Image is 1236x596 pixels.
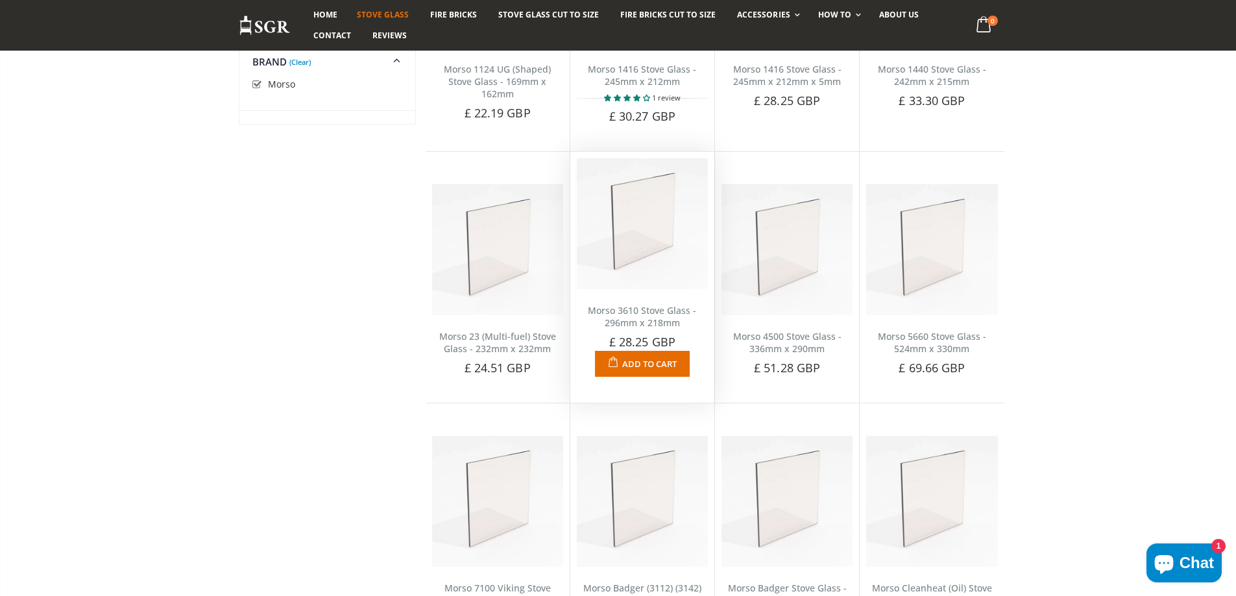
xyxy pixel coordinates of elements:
[622,358,677,370] span: Add to Cart
[609,108,675,124] span: £ 30.27 GBP
[363,25,417,46] a: Reviews
[498,9,599,20] span: Stove Glass Cut To Size
[652,93,681,102] span: 1 review
[304,25,361,46] a: Contact
[588,63,696,88] a: Morso 1416 Stove Glass - 245mm x 212mm
[737,9,790,20] span: Accessories
[372,30,407,41] span: Reviews
[866,184,997,315] img: Morso 5660 Stove Glass - 524mm x 330mm
[721,436,853,567] img: Morso Badger replacement stove glass
[727,5,806,25] a: Accessories
[733,63,842,88] a: Morso 1416 Stove Glass - 245mm x 212mm x 5mm
[879,9,919,20] span: About us
[439,330,556,355] a: Morso 23 (Multi-fuel) Stove Glass - 232mm x 232mm
[878,330,986,355] a: Morso 5660 Stove Glass - 524mm x 330mm
[313,9,337,20] span: Home
[430,9,477,20] span: Fire Bricks
[420,5,487,25] a: Fire Bricks
[465,360,531,375] span: £ 24.51 GBP
[733,330,842,355] a: Morso 4500 Stove Glass - 336mm x 290mm
[268,78,295,90] span: Morso
[577,158,708,289] img: Morso 3610 Stove Glass
[818,9,851,20] span: How To
[971,13,997,38] a: 0
[588,304,696,329] a: Morso 3610 Stove Glass - 296mm x 218mm
[357,9,409,20] span: Stove Glass
[609,334,675,350] span: £ 28.25 GBP
[721,184,853,315] img: Morso 4500 Stove Glass
[754,93,820,108] span: £ 28.25 GBP
[988,16,998,26] span: 0
[611,5,725,25] a: Fire Bricks Cut To Size
[289,60,311,64] a: (Clear)
[869,5,928,25] a: About us
[465,105,531,121] span: £ 22.19 GBP
[1143,543,1226,586] inbox-online-store-chat: Shopify online store chat
[239,15,291,36] img: Stove Glass Replacement
[604,93,652,102] span: 4.00 stars
[595,351,689,377] button: Add to Cart
[432,184,563,315] img: Morso 23 Multi-fuel Stove Glass
[808,5,867,25] a: How To
[866,436,997,567] img: Morso Cleanheat (Oil) Stove Glass
[899,360,965,375] span: £ 69.66 GBP
[489,5,609,25] a: Stove Glass Cut To Size
[899,93,965,108] span: £ 33.30 GBP
[313,30,351,41] span: Contact
[252,55,287,68] span: Brand
[620,9,716,20] span: Fire Bricks Cut To Size
[444,63,551,100] a: Morso 1124 UG (Shaped) Stove Glass - 169mm x 162mm
[304,5,347,25] a: Home
[432,436,563,567] img: Morso 7100 Viking Stove Glass
[878,63,986,88] a: Morso 1440 Stove Glass - 242mm x 215mm
[577,436,708,567] img: Morso Badger 3112 3142 Stove Glass
[347,5,418,25] a: Stove Glass
[754,360,820,375] span: £ 51.28 GBP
